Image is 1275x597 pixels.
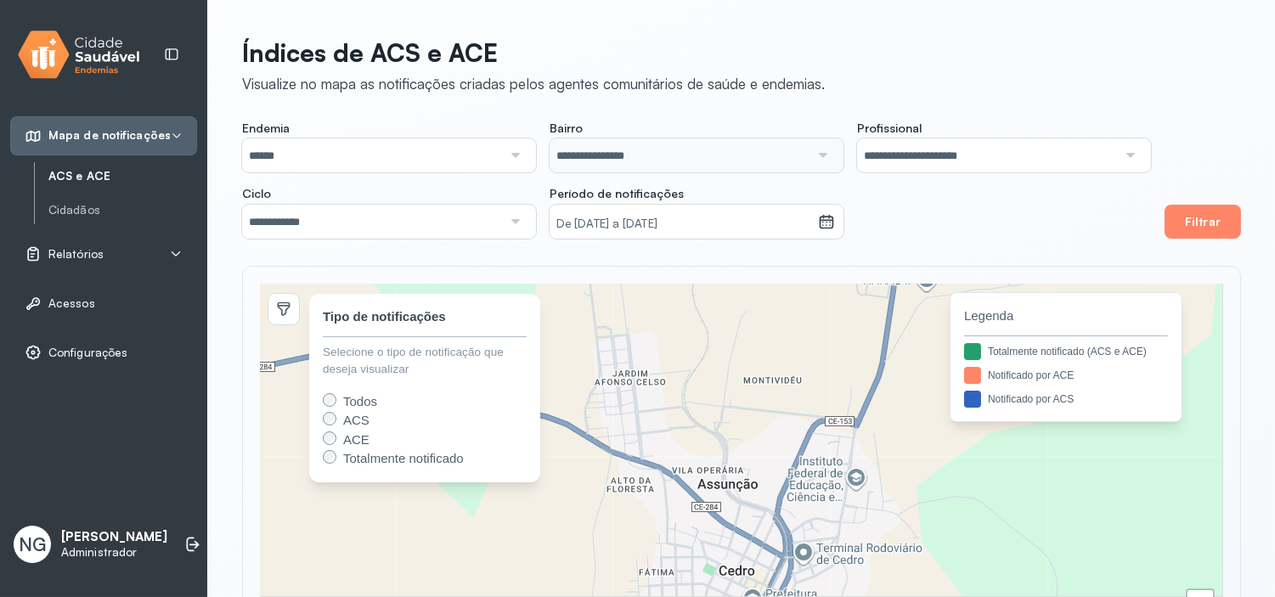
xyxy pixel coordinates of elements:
a: ACS e ACE [48,169,197,183]
span: Acessos [48,296,95,311]
span: ACE [343,432,370,447]
span: ACS [343,413,370,427]
div: Notificado por ACS [988,391,1074,407]
button: Filtrar [1165,205,1241,239]
div: Notificado por ACE [988,368,1074,383]
span: Configurações [48,346,127,360]
div: Tipo de notificações [323,307,446,327]
a: ACS e ACE [48,166,197,187]
span: Relatórios [48,247,104,262]
span: NG [19,533,46,555]
a: Cidadãos [48,203,197,217]
span: Totalmente notificado [343,451,464,465]
span: Mapa de notificações [48,128,171,143]
div: Selecione o tipo de notificação que deseja visualizar [323,344,527,379]
span: Período de notificações [550,186,684,201]
a: Acessos [25,295,183,312]
p: [PERSON_NAME] [61,529,167,545]
span: Bairro [550,121,583,136]
span: Legenda [964,307,1168,326]
span: Endemia [242,121,290,136]
div: Visualize no mapa as notificações criadas pelos agentes comunitários de saúde e endemias. [242,75,825,93]
a: Configurações [25,344,183,361]
a: Cidadãos [48,200,197,221]
small: De [DATE] a [DATE] [556,216,811,233]
img: logo.svg [18,27,140,82]
div: Totalmente notificado (ACS e ACE) [988,344,1147,359]
span: Profissional [857,121,922,136]
p: Administrador [61,545,167,560]
span: Ciclo [242,186,271,201]
span: Todos [343,394,377,408]
p: Índices de ACS e ACE [242,37,825,68]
